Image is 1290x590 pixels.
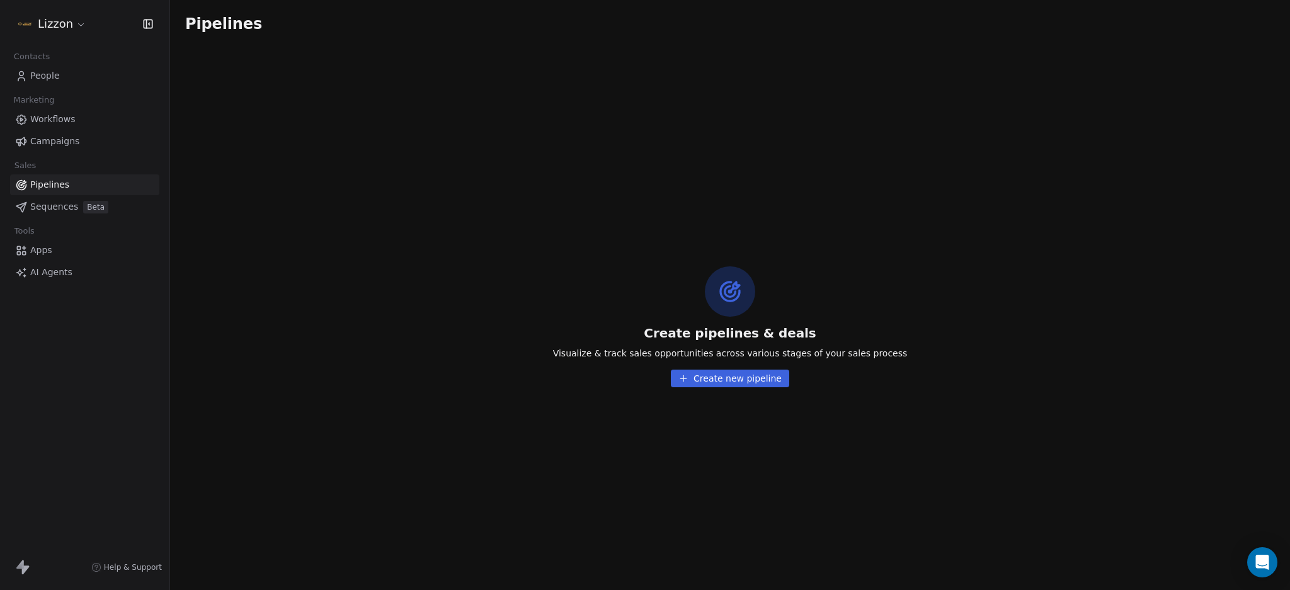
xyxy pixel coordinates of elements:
span: Sequences [30,200,78,213]
span: Pipelines [185,15,262,33]
span: Visualize & track sales opportunities across various stages of your sales process [553,347,908,360]
span: Lizzon [38,16,73,32]
span: Campaigns [30,135,79,148]
button: Lizzon [15,13,89,35]
span: Contacts [8,47,55,66]
a: Campaigns [10,131,159,152]
span: Marketing [8,91,60,110]
a: SequencesBeta [10,196,159,217]
a: AI Agents [10,262,159,283]
img: lizzonlogohorizontal2025.png [18,16,33,31]
span: Tools [9,222,40,241]
span: People [30,69,60,82]
span: Apps [30,244,52,257]
span: Workflows [30,113,76,126]
span: Sales [9,156,42,175]
button: Create new pipeline [671,370,789,387]
a: Pipelines [10,174,159,195]
a: People [10,65,159,86]
span: Help & Support [104,562,162,572]
a: Help & Support [91,562,162,572]
a: Workflows [10,109,159,130]
a: Apps [10,240,159,261]
span: Create pipelines & deals [644,324,816,342]
div: Open Intercom Messenger [1247,547,1277,577]
span: Pipelines [30,178,69,191]
span: Beta [83,201,108,213]
span: AI Agents [30,266,72,279]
